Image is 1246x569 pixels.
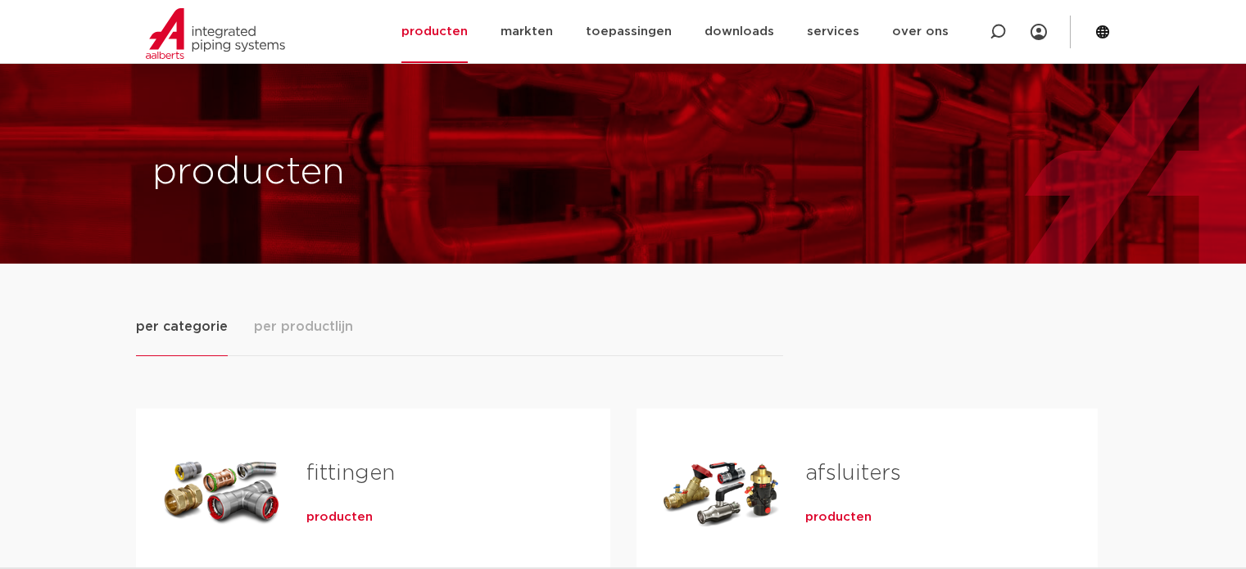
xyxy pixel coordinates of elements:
[254,317,353,336] span: per productlijn
[306,509,373,526] a: producten
[152,147,615,199] h1: producten
[306,463,395,484] a: fittingen
[805,463,901,484] a: afsluiters
[805,509,872,526] a: producten
[136,317,228,336] span: per categorie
